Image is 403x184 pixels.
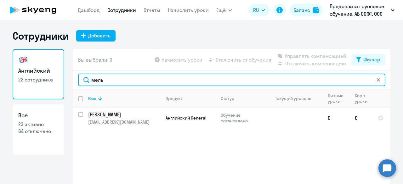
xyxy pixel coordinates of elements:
p: [EMAIL_ADDRESS][DOMAIN_NAME] [88,119,160,125]
a: Отчеты [144,7,160,13]
div: Личные уроки [328,93,349,104]
p: 64 отключено [18,128,59,135]
img: balance [313,7,319,13]
div: Корп. уроки [355,93,368,104]
p: Предоплата групповое обучение, АБ СОФТ, ООО [330,3,388,18]
p: 23 сотрудника [18,76,59,83]
button: Фильтр [351,54,385,65]
p: [PERSON_NAME] [88,111,159,118]
span: Ещё [216,6,226,14]
p: Обучение остановлено [221,112,264,124]
div: Текущий уровень [269,96,322,101]
div: Текущий уровень [275,96,311,101]
div: Продукт [166,96,183,101]
a: Начислить уроки [168,7,209,13]
span: RU [253,6,259,14]
h1: Сотрудники [13,30,69,42]
input: Поиск по имени, email, продукту или статусу [78,74,385,86]
a: Английский23 сотрудника [13,49,64,99]
div: Фильтр [363,56,380,63]
div: Корп. уроки [355,93,372,104]
div: Добавить [88,32,111,39]
button: Ещё [216,4,232,16]
span: Вы выбрали: 0 [78,56,112,64]
button: Балансbalance [290,4,323,16]
h3: Английский [18,67,59,75]
a: Дашборд [78,7,100,13]
td: 0 [350,108,373,128]
div: Имя [88,96,96,101]
div: Имя [88,96,160,101]
div: Баланс [293,6,310,14]
a: Все23 активно64 отключено [13,104,64,155]
div: Личные уроки [328,93,345,104]
div: Статус [221,96,264,101]
a: Сотрудники [107,7,136,13]
h3: Все [18,111,59,120]
div: Статус [221,96,234,101]
a: [PERSON_NAME] [88,111,160,118]
span: Английский General [166,115,206,121]
td: 0 [323,108,350,128]
div: Продукт [166,96,215,101]
button: Добавить [76,30,116,42]
img: english [18,55,28,65]
button: Предоплата групповое обучение, АБ СОФТ, ООО [326,3,398,18]
button: RU [249,4,270,16]
p: 23 активно [18,121,59,128]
